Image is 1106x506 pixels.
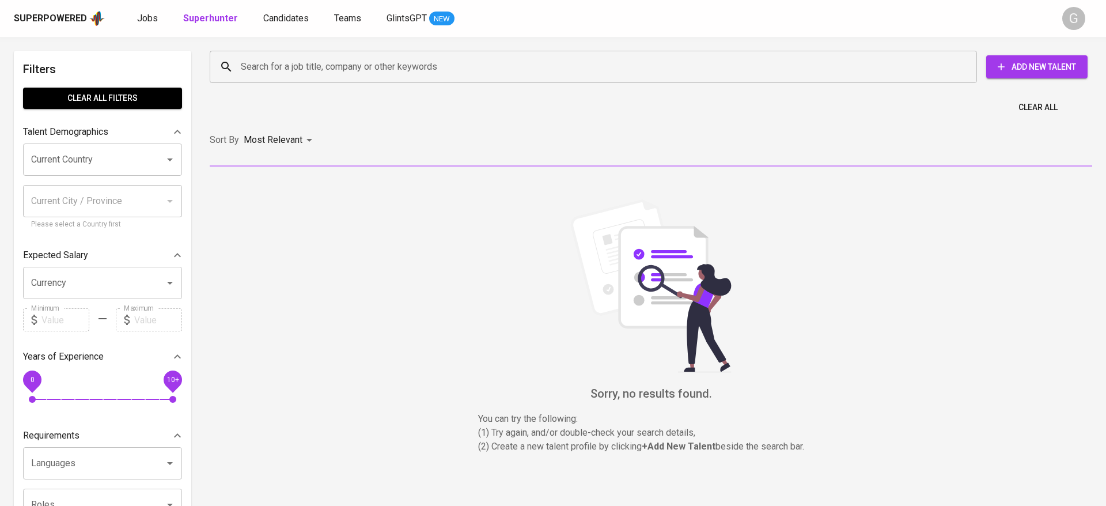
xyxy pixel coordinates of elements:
span: Clear All filters [32,91,173,105]
span: Add New Talent [995,60,1078,74]
p: Requirements [23,429,79,443]
a: Candidates [263,12,311,26]
span: NEW [429,13,454,25]
p: (1) Try again, and/or double-check your search details, [478,426,824,440]
span: Jobs [137,13,158,24]
div: Years of Experience [23,345,182,368]
p: Expected Salary [23,248,88,262]
button: Add New Talent [986,55,1088,78]
input: Value [41,308,89,331]
a: Teams [334,12,363,26]
p: Sort By [210,133,239,147]
div: Requirements [23,424,182,447]
a: GlintsGPT NEW [387,12,454,26]
span: 0 [30,376,34,384]
p: You can try the following : [478,412,824,426]
button: Clear All [1014,97,1062,118]
div: Talent Demographics [23,120,182,144]
b: Superhunter [183,13,238,24]
p: Most Relevant [244,133,302,147]
p: Years of Experience [23,350,104,364]
div: Expected Salary [23,244,182,267]
button: Open [162,275,178,291]
a: Superpoweredapp logo [14,10,105,27]
div: Superpowered [14,12,87,25]
p: Please select a Country first [31,219,174,231]
button: Clear All filters [23,88,182,109]
span: GlintsGPT [387,13,427,24]
span: Clear All [1018,100,1058,115]
span: Candidates [263,13,309,24]
a: Jobs [137,12,160,26]
h6: Sorry, no results found. [210,384,1092,403]
p: Talent Demographics [23,125,108,139]
p: (2) Create a new talent profile by clicking beside the search bar. [478,440,824,454]
img: file_searching.svg [565,199,737,372]
a: Superhunter [183,12,240,26]
img: app logo [89,10,105,27]
span: Teams [334,13,361,24]
div: G [1062,7,1085,30]
button: Open [162,152,178,168]
h6: Filters [23,60,182,78]
input: Value [134,308,182,331]
span: 10+ [166,376,179,384]
div: Most Relevant [244,130,316,151]
b: + Add New Talent [642,441,715,452]
button: Open [162,455,178,471]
